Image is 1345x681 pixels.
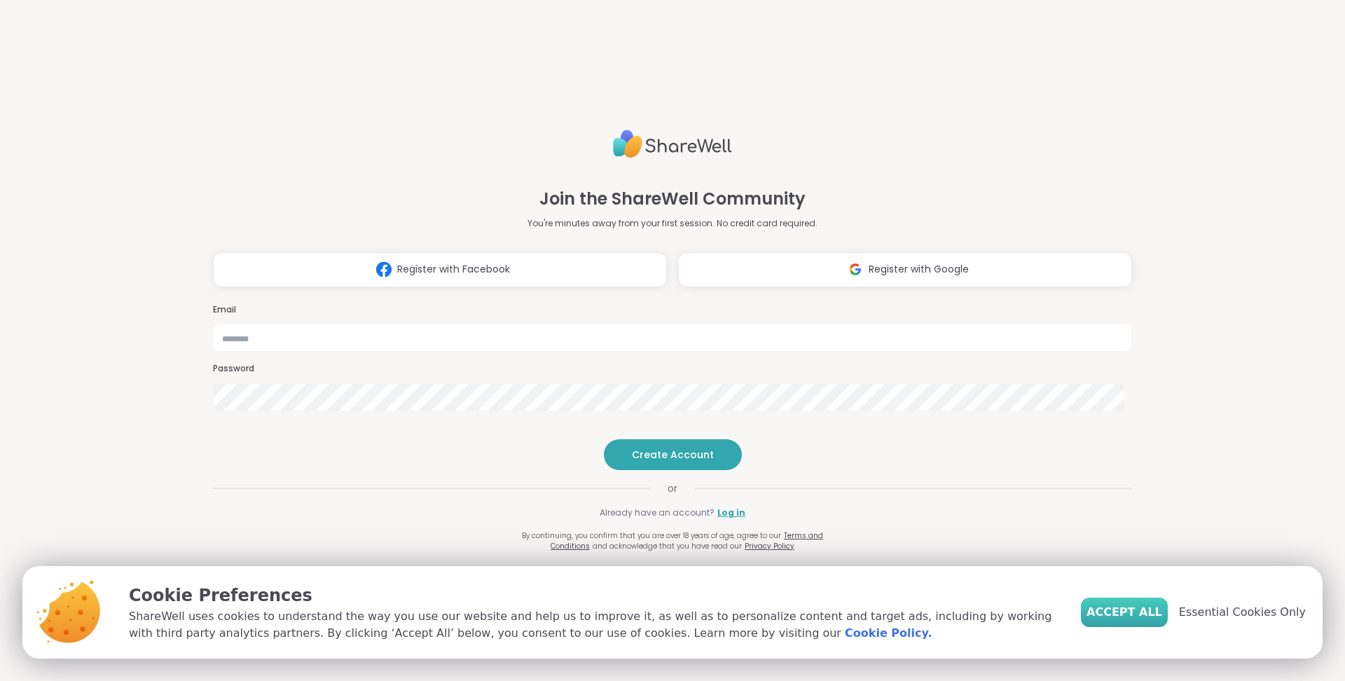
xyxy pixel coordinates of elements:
[129,583,1058,608] p: Cookie Preferences
[651,481,694,495] span: or
[845,625,932,642] a: Cookie Policy.
[397,262,510,277] span: Register with Facebook
[1081,598,1168,627] button: Accept All
[604,439,742,470] button: Create Account
[527,217,818,230] p: You're minutes away from your first session. No credit card required.
[678,252,1132,287] button: Register with Google
[632,448,714,462] span: Create Account
[613,124,732,164] img: ShareWell Logo
[593,541,742,551] span: and acknowledge that you have read our
[600,507,715,519] span: Already have an account?
[717,507,745,519] a: Log in
[1087,604,1162,621] span: Accept All
[842,256,869,282] img: ShareWell Logomark
[371,256,397,282] img: ShareWell Logomark
[1179,604,1306,621] span: Essential Cookies Only
[539,186,806,212] h1: Join the ShareWell Community
[213,252,667,287] button: Register with Facebook
[129,608,1058,642] p: ShareWell uses cookies to understand the way you use our website and help us to improve it, as we...
[213,363,1132,375] h3: Password
[745,541,794,551] a: Privacy Policy
[551,530,823,551] a: Terms and Conditions
[522,530,781,541] span: By continuing, you confirm that you are over 18 years of age, agree to our
[869,262,969,277] span: Register with Google
[213,304,1132,316] h3: Email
